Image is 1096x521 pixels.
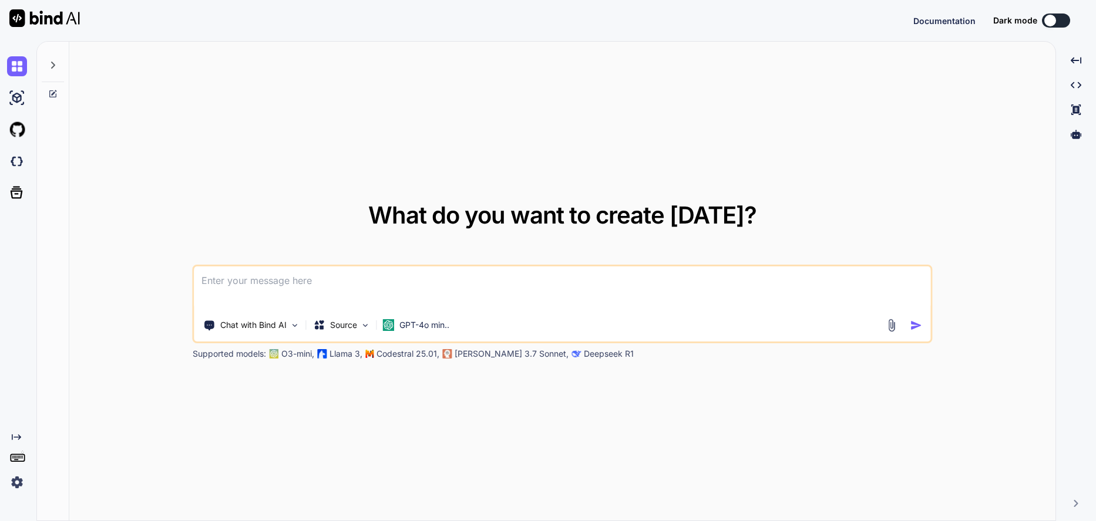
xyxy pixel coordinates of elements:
[281,348,314,360] p: O3-mini,
[330,319,357,331] p: Source
[7,472,27,492] img: settings
[368,201,757,229] span: What do you want to create [DATE]?
[7,120,27,140] img: githubLight
[993,15,1037,26] span: Dark mode
[7,151,27,171] img: darkCloudIdeIcon
[361,320,371,330] img: Pick Models
[9,9,80,27] img: Bind AI
[913,16,976,26] span: Documentation
[455,348,569,360] p: [PERSON_NAME] 3.7 Sonnet,
[913,15,976,27] button: Documentation
[383,319,395,331] img: GPT-4o mini
[318,349,327,358] img: Llama2
[910,319,922,331] img: icon
[193,348,266,360] p: Supported models:
[270,349,279,358] img: GPT-4
[885,319,898,332] img: attachment
[220,319,287,331] p: Chat with Bind AI
[376,348,439,360] p: Codestral 25.01,
[584,348,634,360] p: Deepseek R1
[330,348,362,360] p: Llama 3,
[7,56,27,76] img: chat
[399,319,449,331] p: GPT-4o min..
[7,88,27,108] img: ai-studio
[572,349,581,358] img: claude
[290,320,300,330] img: Pick Tools
[443,349,452,358] img: claude
[366,350,374,358] img: Mistral-AI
